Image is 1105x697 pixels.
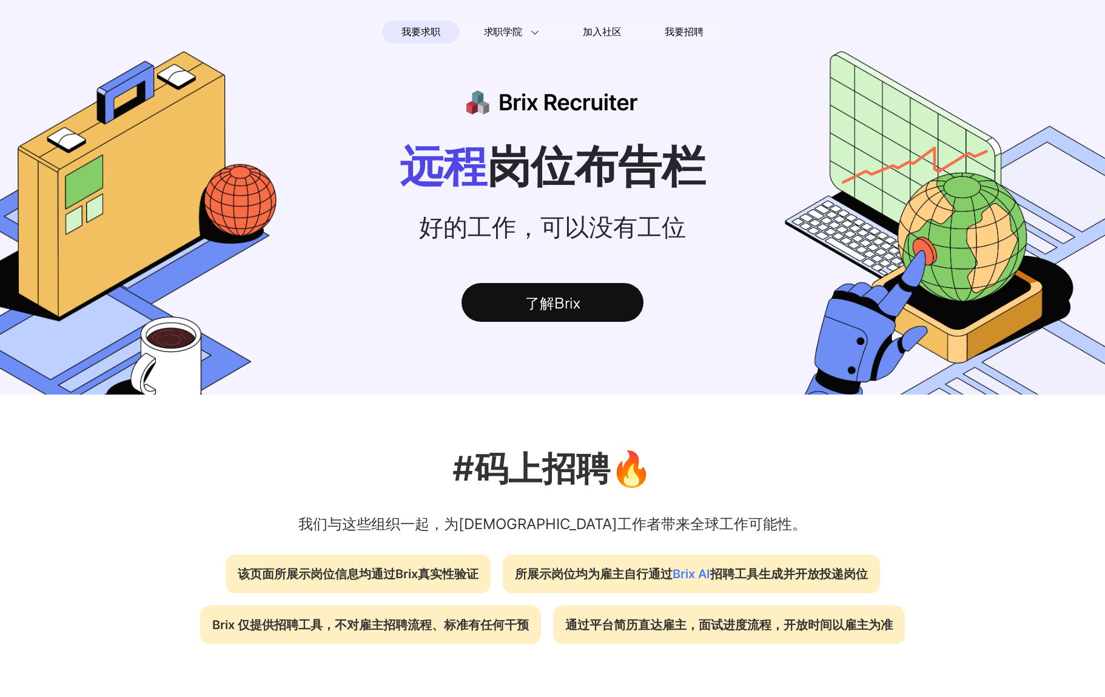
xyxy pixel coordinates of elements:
span: Brix AI [673,567,710,581]
span: 求职学院 [484,25,522,39]
div: 所展示岗位均为雇主自行通过 招聘工具生成并开放投递岗位 [503,555,880,593]
div: 通过平台简历直达雇主，面试进度流程，开放时间以雇主为准 [553,605,905,644]
div: Brix 仅提供招聘工具，不对雇主招聘流程、标准有任何干预 [200,605,541,644]
span: 加入社区 [583,22,621,42]
div: 该页面所展示岗位信息均通过Brix真实性验证 [226,555,491,593]
span: 远程 [400,139,487,192]
span: 我要求职 [401,22,440,42]
div: 了解Brix [462,283,643,322]
span: 我要招聘 [665,25,703,39]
